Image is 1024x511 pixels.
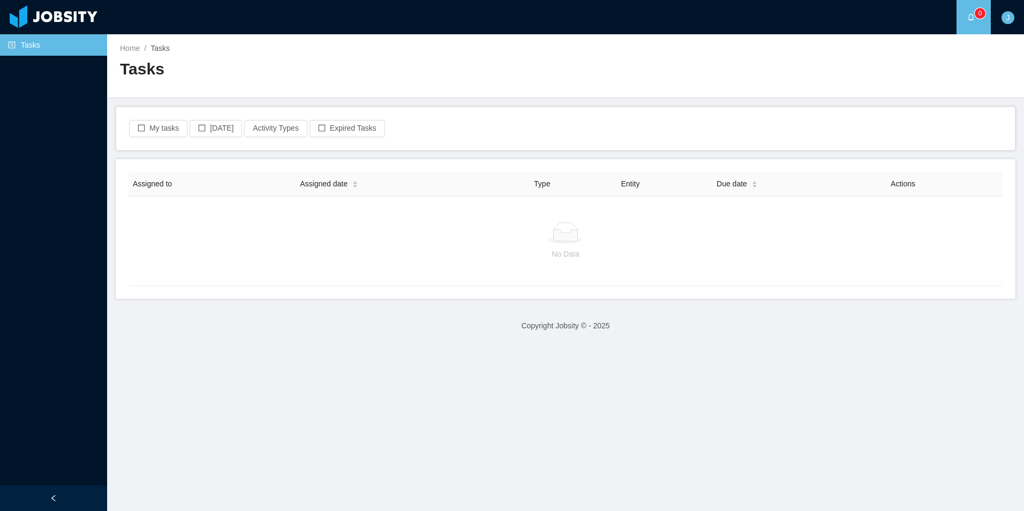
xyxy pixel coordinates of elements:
p: No Data [137,248,994,260]
a: icon: profileTasks [8,34,99,56]
button: icon: borderMy tasks [129,120,187,137]
button: icon: border[DATE] [190,120,242,137]
sup: 0 [975,8,985,19]
span: / [144,44,146,52]
span: Actions [891,179,915,188]
i: icon: caret-up [751,179,757,183]
span: J [1006,11,1010,24]
div: Sort [352,179,358,187]
button: icon: borderExpired Tasks [310,120,385,137]
span: Entity [621,179,639,188]
span: Tasks [150,44,170,52]
a: Home [120,44,140,52]
i: icon: caret-down [352,184,358,187]
span: Assigned date [300,178,348,190]
h2: Tasks [120,58,566,80]
button: Activity Types [244,120,307,137]
i: icon: caret-up [352,179,358,183]
span: Assigned to [133,179,172,188]
i: icon: caret-down [751,184,757,187]
i: icon: bell [967,13,975,21]
span: Due date [717,178,747,190]
span: Type [534,179,550,188]
footer: Copyright Jobsity © - 2025 [107,307,1024,344]
div: Sort [751,179,758,187]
